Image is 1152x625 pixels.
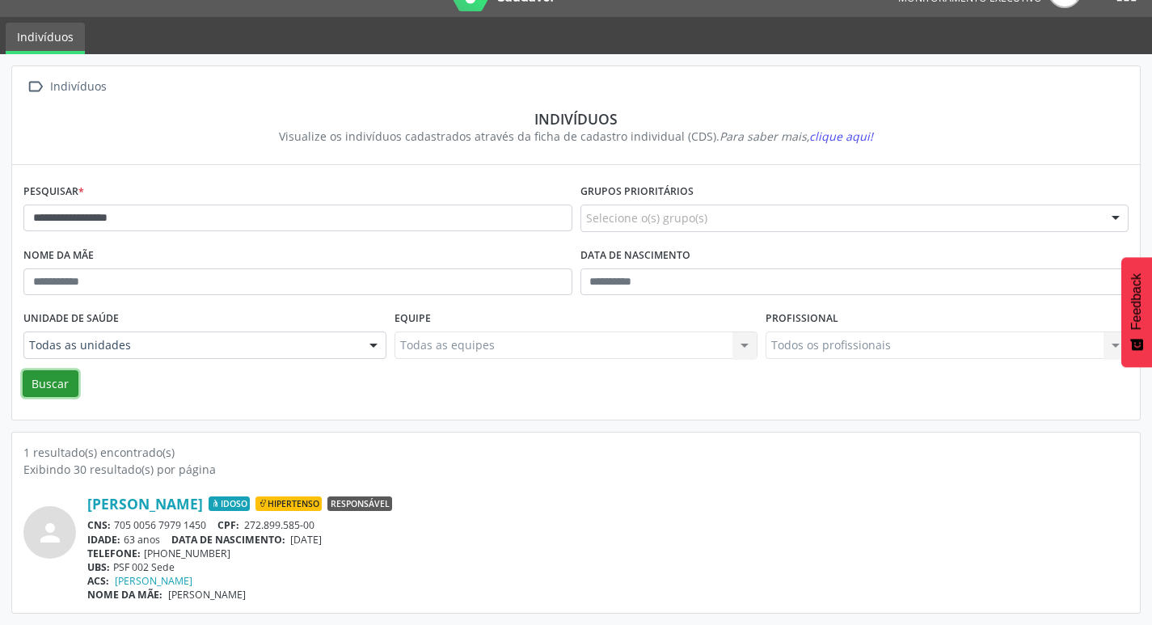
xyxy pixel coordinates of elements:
span: CNS: [87,518,111,532]
div: Visualize os indivíduos cadastrados através da ficha de cadastro individual (CDS). [35,128,1117,145]
i:  [23,75,47,99]
label: Equipe [395,306,431,332]
span: IDADE: [87,533,120,547]
span: [PERSON_NAME] [168,588,246,602]
label: Unidade de saúde [23,306,119,332]
div: PSF 002 Sede [87,560,1129,574]
label: Nome da mãe [23,243,94,268]
span: [DATE] [290,533,322,547]
i: Para saber mais, [719,129,873,144]
div: Exibindo 30 resultado(s) por página [23,461,1129,478]
label: Data de nascimento [580,243,690,268]
span: Idoso [209,496,250,511]
span: UBS: [87,560,110,574]
span: NOME DA MÃE: [87,588,162,602]
div: 705 0056 7979 1450 [87,518,1129,532]
div: Indivíduos [47,75,109,99]
span: Feedback [1129,273,1144,330]
a: [PERSON_NAME] [87,495,203,513]
label: Profissional [766,306,838,332]
label: Grupos prioritários [580,179,694,205]
button: Buscar [23,370,78,398]
a: Indivíduos [6,23,85,54]
div: Indivíduos [35,110,1117,128]
span: Responsável [327,496,392,511]
div: 1 resultado(s) encontrado(s) [23,444,1129,461]
span: DATA DE NASCIMENTO: [171,533,285,547]
span: Selecione o(s) grupo(s) [586,209,707,226]
span: ACS: [87,574,109,588]
button: Feedback - Mostrar pesquisa [1121,257,1152,367]
a: [PERSON_NAME] [115,574,192,588]
span: TELEFONE: [87,547,141,560]
span: 272.899.585-00 [244,518,314,532]
div: [PHONE_NUMBER] [87,547,1129,560]
span: CPF: [217,518,239,532]
i: person [36,518,65,547]
span: Todas as unidades [29,337,353,353]
label: Pesquisar [23,179,84,205]
span: clique aqui! [809,129,873,144]
span: Hipertenso [255,496,322,511]
a:  Indivíduos [23,75,109,99]
div: 63 anos [87,533,1129,547]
